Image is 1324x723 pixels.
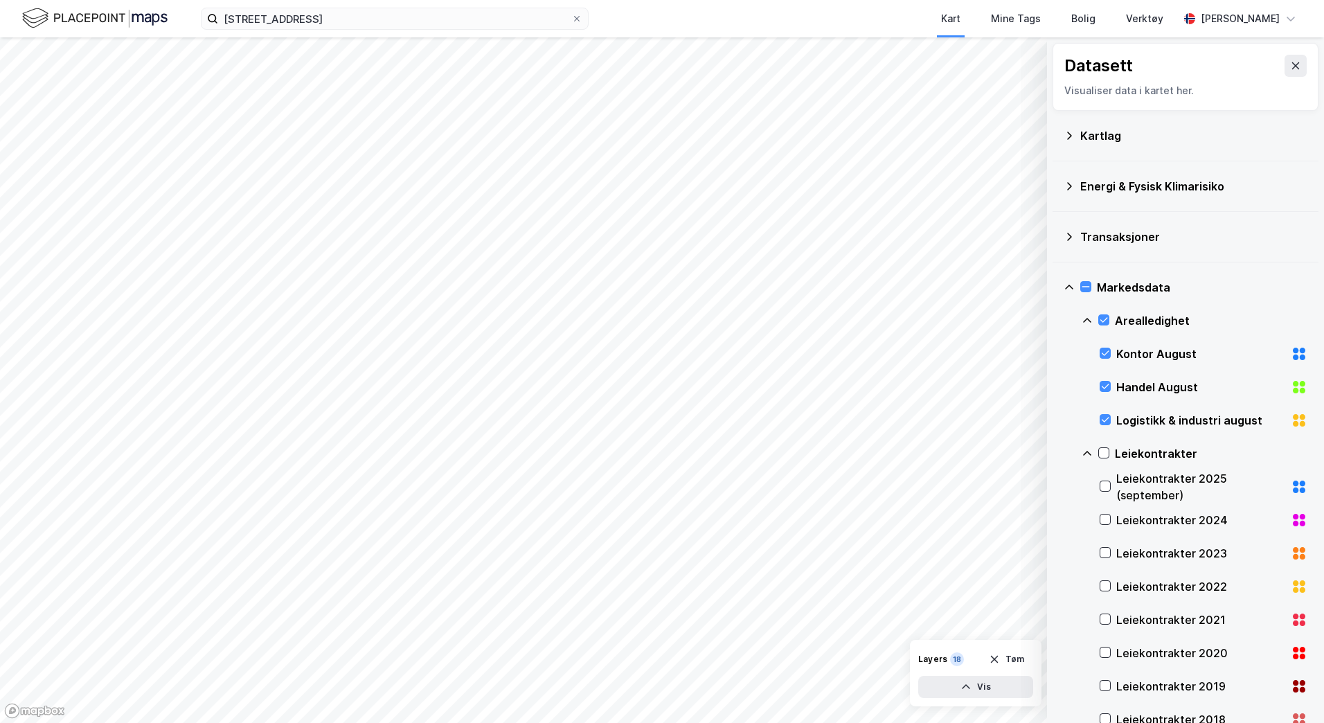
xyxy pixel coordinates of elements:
[1116,379,1285,395] div: Handel August
[1116,578,1285,595] div: Leiekontrakter 2022
[1080,178,1307,195] div: Energi & Fysisk Klimarisiko
[918,676,1033,698] button: Vis
[950,652,964,666] div: 18
[1071,10,1095,27] div: Bolig
[1116,612,1285,628] div: Leiekontrakter 2021
[1116,678,1285,695] div: Leiekontrakter 2019
[1097,279,1307,296] div: Markedsdata
[991,10,1041,27] div: Mine Tags
[1064,55,1133,77] div: Datasett
[1115,445,1307,462] div: Leiekontrakter
[1116,346,1285,362] div: Kontor August
[1116,545,1285,562] div: Leiekontrakter 2023
[1115,312,1307,329] div: Arealledighet
[1255,657,1324,723] div: Kontrollprogram for chat
[22,6,168,30] img: logo.f888ab2527a4732fd821a326f86c7f29.svg
[1255,657,1324,723] iframe: Chat Widget
[1064,82,1307,99] div: Visualiser data i kartet her.
[1080,127,1307,144] div: Kartlag
[1080,229,1307,245] div: Transaksjoner
[4,703,65,719] a: Mapbox homepage
[1116,412,1285,429] div: Logistikk & industri august
[1116,645,1285,661] div: Leiekontrakter 2020
[218,8,571,29] input: Søk på adresse, matrikkel, gårdeiere, leietakere eller personer
[1126,10,1163,27] div: Verktøy
[918,654,947,665] div: Layers
[941,10,960,27] div: Kart
[1116,512,1285,528] div: Leiekontrakter 2024
[1116,470,1285,503] div: Leiekontrakter 2025 (september)
[980,648,1033,670] button: Tøm
[1201,10,1280,27] div: [PERSON_NAME]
